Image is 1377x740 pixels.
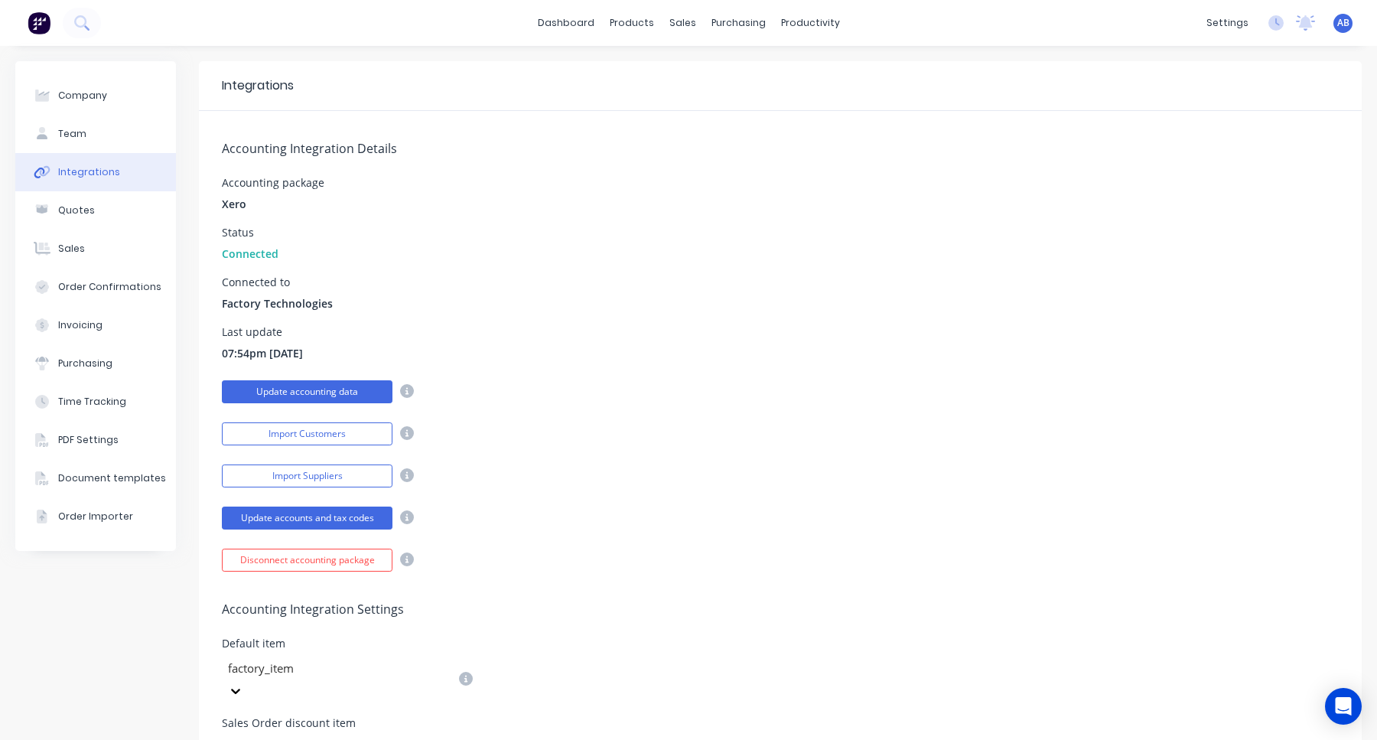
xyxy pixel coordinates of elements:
button: Import Customers [222,422,392,445]
button: Integrations [15,153,176,191]
button: Document templates [15,459,176,497]
div: Document templates [58,471,166,485]
span: Connected [222,246,278,262]
a: dashboard [530,11,602,34]
button: Time Tracking [15,383,176,421]
div: Connected to [222,277,333,288]
button: Update accounts and tax codes [222,507,392,530]
span: Factory Technologies [222,295,333,311]
button: Sales [15,230,176,268]
img: Factory [28,11,50,34]
div: productivity [773,11,848,34]
div: purchasing [704,11,773,34]
div: Order Confirmations [58,280,161,294]
button: Purchasing [15,344,176,383]
button: Import Suppliers [222,465,392,487]
div: Integrations [222,77,294,95]
div: Invoicing [58,318,103,332]
div: Time Tracking [58,395,126,409]
div: products [602,11,662,34]
button: PDF Settings [15,421,176,459]
div: Quotes [58,204,95,217]
div: Order Importer [58,510,133,523]
h5: Accounting Integration Settings [222,602,1339,617]
button: Update accounting data [222,380,392,403]
div: sales [662,11,704,34]
div: Open Intercom Messenger [1325,688,1362,725]
div: Integrations [58,165,120,179]
div: Team [58,127,86,141]
button: Company [15,77,176,115]
span: Xero [222,196,246,212]
h5: Accounting Integration Details [222,142,1339,156]
div: Sales Order discount item [222,718,473,729]
div: Accounting package [222,178,324,188]
span: AB [1337,16,1349,30]
div: Purchasing [58,357,112,370]
div: Status [222,227,278,238]
button: Disconnect accounting package [222,549,392,572]
span: 07:54pm [DATE] [222,345,303,361]
div: settings [1199,11,1256,34]
button: Invoicing [15,306,176,344]
div: PDF Settings [58,433,119,447]
div: Last update [222,327,303,337]
button: Order Confirmations [15,268,176,306]
button: Order Importer [15,497,176,536]
div: Sales [58,242,85,256]
button: Quotes [15,191,176,230]
div: Default item [222,638,473,649]
button: Team [15,115,176,153]
div: Company [58,89,107,103]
